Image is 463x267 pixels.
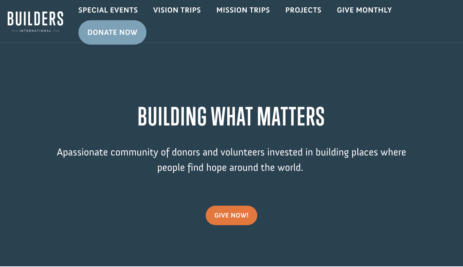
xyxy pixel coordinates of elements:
span: A [57,146,63,158]
h1: BUILDING WHAT MATTERS [46,102,417,134]
a: Donate Now [78,20,147,45]
p: passionate community of donors and volunteers invested in building places where people find hope ... [46,145,417,185]
a: give now! [206,206,258,225]
img: Builders International [8,11,63,32]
